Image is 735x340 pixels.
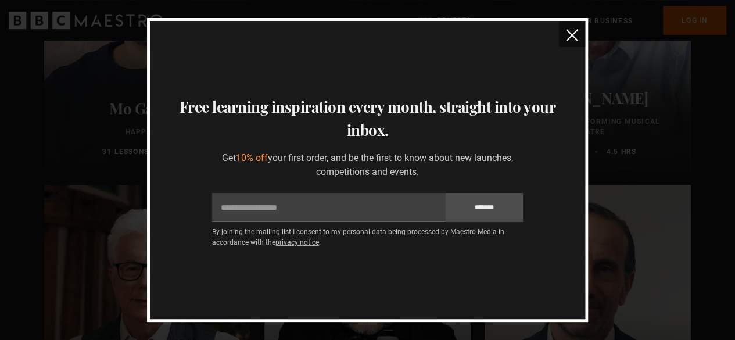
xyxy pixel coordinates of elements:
[236,152,268,163] span: 10% off
[559,21,585,47] button: close
[212,151,523,179] p: Get your first order, and be the first to know about new launches, competitions and events.
[212,227,523,248] p: By joining the mailing list I consent to my personal data being processed by Maestro Media in acc...
[275,238,319,246] a: privacy notice
[164,95,571,142] h3: Free learning inspiration every month, straight into your inbox.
